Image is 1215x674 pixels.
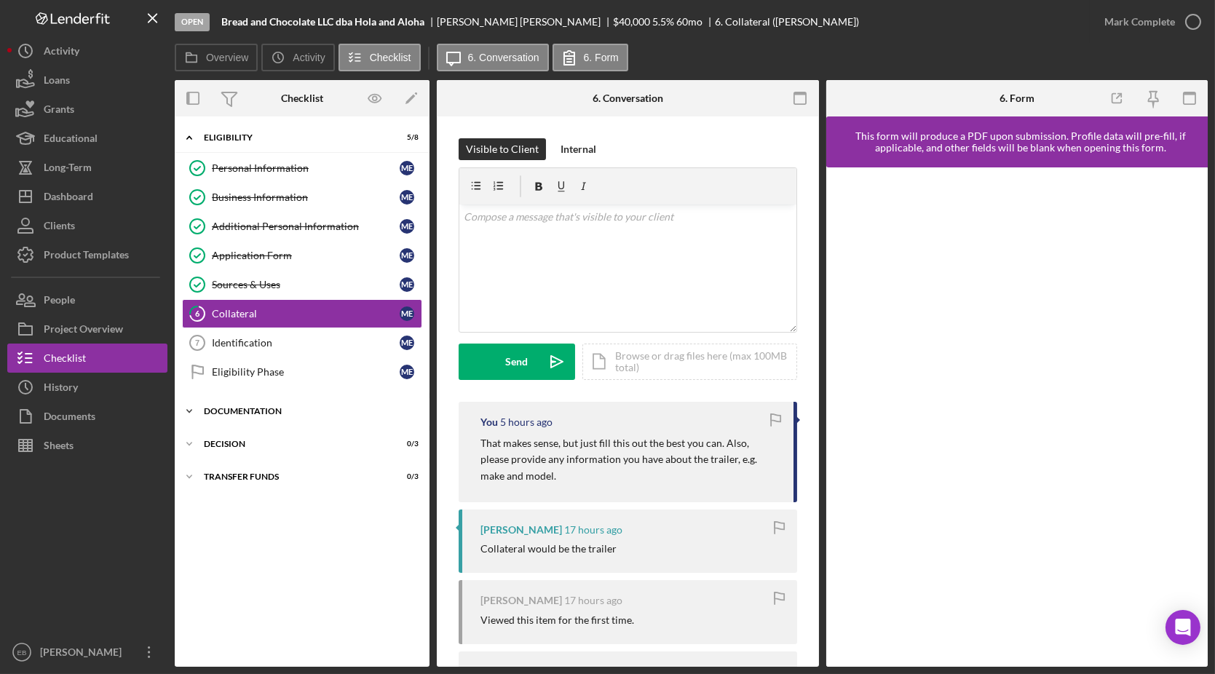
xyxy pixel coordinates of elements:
[182,357,422,386] a: Eligibility PhaseME
[212,337,400,349] div: Identification
[400,248,414,263] div: M E
[1000,92,1034,104] div: 6. Form
[500,416,553,428] time: 2025-10-10 18:00
[564,524,622,536] time: 2025-10-10 05:57
[392,440,419,448] div: 0 / 3
[1104,7,1175,36] div: Mark Complete
[553,44,628,71] button: 6. Form
[400,336,414,350] div: M E
[459,138,546,160] button: Visible to Client
[182,154,422,183] a: Personal InformationME
[593,92,663,104] div: 6. Conversation
[204,407,411,416] div: Documentation
[36,638,131,670] div: [PERSON_NAME]
[561,138,596,160] div: Internal
[437,16,613,28] div: [PERSON_NAME] [PERSON_NAME]
[182,183,422,212] a: Business InformationME
[480,416,498,428] div: You
[437,44,549,71] button: 6. Conversation
[506,344,529,380] div: Send
[212,366,400,378] div: Eligibility Phase
[182,328,422,357] a: 7IdentificationME
[7,638,167,667] button: EB[PERSON_NAME]
[676,16,703,28] div: 60 mo
[834,130,1208,154] div: This form will produce a PDF upon submission. Profile data will pre-fill, if applicable, and othe...
[206,52,248,63] label: Overview
[195,338,199,347] tspan: 7
[182,270,422,299] a: Sources & UsesME
[182,299,422,328] a: 6CollateralME
[212,162,400,174] div: Personal Information
[1165,610,1200,645] div: Open Intercom Messenger
[339,44,421,71] button: Checklist
[182,241,422,270] a: Application FormME
[400,219,414,234] div: M E
[293,52,325,63] label: Activity
[480,595,562,606] div: [PERSON_NAME]
[212,221,400,232] div: Additional Personal Information
[400,190,414,205] div: M E
[400,277,414,292] div: M E
[281,92,323,104] div: Checklist
[584,52,619,63] label: 6. Form
[480,614,634,626] div: Viewed this item for the first time.
[204,133,382,142] div: Eligibility
[204,472,382,481] div: Transfer Funds
[400,161,414,175] div: M E
[212,250,400,261] div: Application Form
[370,52,411,63] label: Checklist
[400,306,414,321] div: M E
[392,472,419,481] div: 0 / 3
[175,13,210,31] div: Open
[564,595,622,606] time: 2025-10-10 05:56
[553,138,603,160] button: Internal
[221,16,424,28] b: Bread and Chocolate LLC dba Hola and Aloha
[261,44,334,71] button: Activity
[652,16,674,28] div: 5.5 %
[841,182,1195,652] iframe: Lenderfit form
[1090,7,1208,36] button: Mark Complete
[480,524,562,536] div: [PERSON_NAME]
[17,649,27,657] text: EB
[459,344,575,380] button: Send
[195,309,200,318] tspan: 6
